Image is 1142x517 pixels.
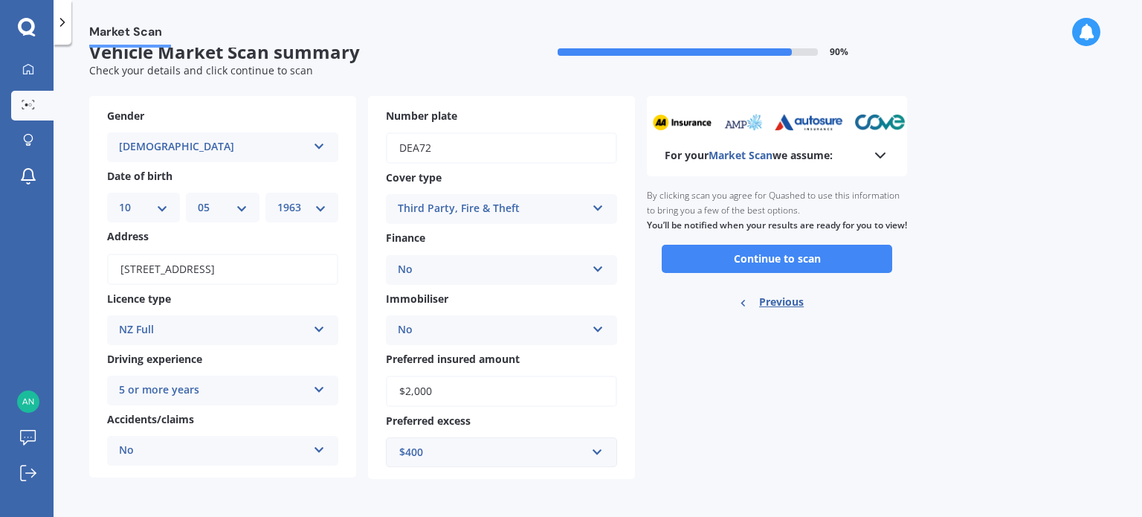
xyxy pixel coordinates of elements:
[709,148,772,162] span: Market Scan
[398,261,586,279] div: No
[107,412,194,426] span: Accidents/claims
[89,63,313,77] span: Check your details and click continue to scan
[386,231,425,245] span: Finance
[107,352,202,366] span: Driving experience
[805,114,874,131] img: autosure_sm.webp
[398,321,586,339] div: No
[89,42,498,63] span: Vehicle Market Scan summary
[398,200,586,218] div: Third Party, Fire & Theft
[386,170,442,184] span: Cover type
[759,291,804,313] span: Previous
[107,292,171,306] span: Licence type
[647,219,907,231] b: You’ll be notified when your results are ready for you to view!
[119,321,307,339] div: NZ Full
[665,148,833,163] b: For your we assume:
[119,382,307,399] div: 5 or more years
[830,47,848,57] span: 90 %
[107,109,144,123] span: Gender
[386,292,448,306] span: Immobiliser
[89,25,171,45] span: Market Scan
[885,114,937,131] img: cove_sm.webp
[683,114,743,131] img: aa_sm.webp
[107,230,149,244] span: Address
[386,109,457,123] span: Number plate
[17,391,39,413] img: 3f5657f0fc44227b390a6e2bbf41f8d8
[119,138,307,156] div: [DEMOGRAPHIC_DATA]
[119,442,307,460] div: No
[662,245,892,273] button: Continue to scan
[386,352,520,366] span: Preferred insured amount
[399,444,586,460] div: $400
[611,114,673,131] img: provident_sm.webp
[107,169,172,183] span: Date of birth
[647,176,907,245] div: By clicking scan you agree for Quashed to use this information to bring you a few of the best opt...
[386,414,471,428] span: Preferred excess
[754,114,795,131] img: amp_sm.png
